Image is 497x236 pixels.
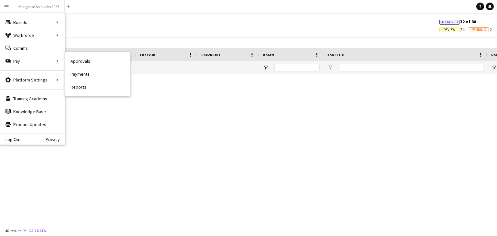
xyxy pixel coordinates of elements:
a: Log Out [0,137,21,142]
span: Check-Out [201,52,220,57]
button: Reload data [21,227,47,234]
button: Open Filter Menu [327,65,333,70]
div: Platform Settings [0,73,65,86]
input: Job Title Filter Input [339,64,483,71]
a: Privacy [46,137,65,142]
a: Comms [0,42,65,55]
span: Review [444,28,455,32]
button: Open Filter Menu [491,65,497,70]
a: Product Updates [0,118,65,131]
span: 32 of 80 [439,19,476,25]
span: Pending [472,28,486,32]
button: Open Filter Menu [263,65,269,70]
a: Reports [65,80,130,93]
span: Job Title [327,52,344,57]
button: Mongoose Asia Jobs 2025 [13,0,65,13]
span: 24 [439,27,469,32]
a: Knowledge Base [0,105,65,118]
div: Workforce [0,29,65,42]
a: Training Academy [0,92,65,105]
a: Approvals [65,55,130,68]
input: Board Filter Input [274,64,320,71]
span: 2 [469,27,492,32]
a: Payments [65,68,130,80]
div: Boards [0,16,65,29]
div: Pay [0,55,65,68]
span: Board [263,52,274,57]
span: Check-In [140,52,155,57]
span: Approved [441,20,458,24]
